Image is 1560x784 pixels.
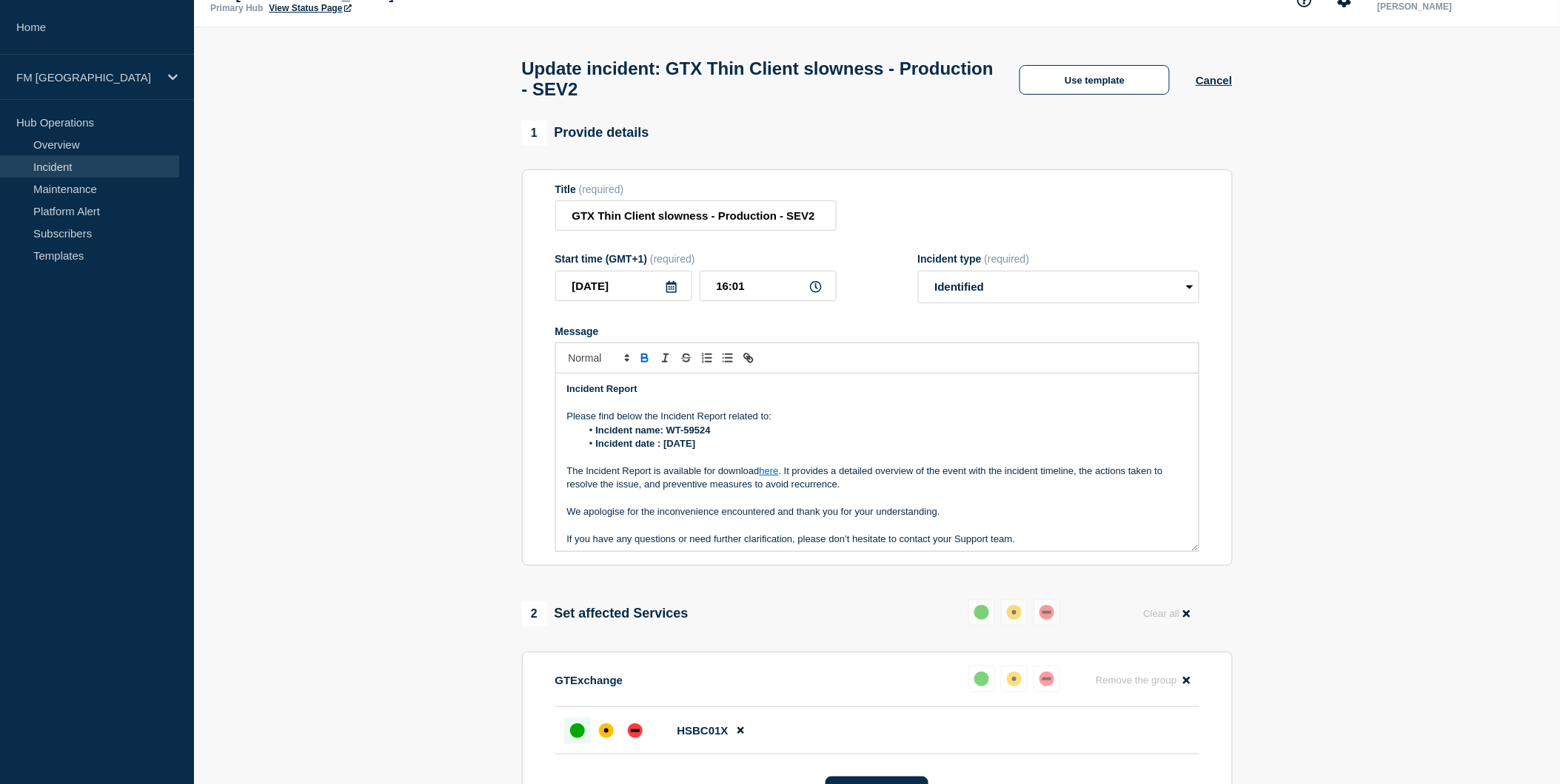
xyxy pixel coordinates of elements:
[555,325,1199,337] div: Message
[655,349,676,367] button: Toggle italic text
[555,674,623,686] p: GTExchange
[1087,666,1199,695] button: Remove the group
[522,601,547,626] span: 2
[269,3,351,13] a: View Status Page
[1001,666,1028,692] button: affected
[555,271,692,301] input: YYYY-MM-DD
[567,410,1188,423] p: Please find below the Incident Report related to:
[1034,599,1060,626] button: down
[596,425,711,436] strong: Incident name: WT-59524
[1096,675,1177,686] span: Remove the group
[650,253,695,265] span: (required)
[599,723,614,738] div: affected
[974,672,989,686] div: up
[760,465,779,476] a: here
[1375,1,1529,12] p: [PERSON_NAME]
[567,505,1188,518] p: We apologise for the inconvenience encountered and thank you for your understanding.
[1040,672,1054,686] div: down
[738,349,759,367] button: Toggle link
[974,605,989,620] div: up
[1196,74,1232,87] button: Cancel
[555,183,837,195] div: Title
[522,121,547,146] span: 1
[700,271,837,301] input: HH:MM
[697,349,717,367] button: Toggle ordered list
[968,666,995,692] button: up
[555,253,837,265] div: Start time (GMT+1)
[567,464,1188,492] p: The Incident Report is available for download . It provides a detailed overview of the event with...
[628,723,643,738] div: down
[1001,599,1028,626] button: affected
[676,349,697,367] button: Toggle strikethrough text
[1020,65,1170,95] button: Use template
[16,71,158,84] p: FM [GEOGRAPHIC_DATA]
[567,383,637,394] strong: Incident Report
[522,121,649,146] div: Provide details
[596,438,696,449] strong: Incident date : [DATE]
[556,374,1199,551] div: Message
[1040,605,1054,620] div: down
[968,599,995,626] button: up
[677,724,729,737] span: HSBC01X
[918,271,1199,303] select: Incident type
[579,183,624,195] span: (required)
[985,253,1030,265] span: (required)
[522,601,689,626] div: Set affected Services
[555,200,837,231] input: Title
[562,349,635,367] span: Font size
[570,723,585,738] div: up
[1034,666,1060,692] button: down
[567,533,1188,546] p: If you have any questions or need further clarification, please don’t hesitate to contact your Su...
[918,253,1199,265] div: Incident type
[522,58,994,100] h1: Update incident: GTX Thin Client slowness - Production - SEV2
[210,3,263,13] p: Primary Hub
[1134,599,1199,628] button: Clear all
[1007,672,1022,686] div: affected
[717,349,738,367] button: Toggle bulleted list
[635,349,655,367] button: Toggle bold text
[1007,605,1022,620] div: affected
